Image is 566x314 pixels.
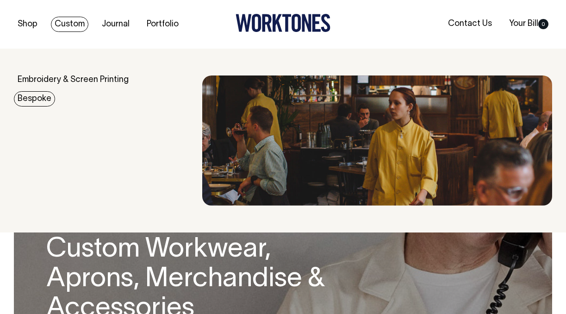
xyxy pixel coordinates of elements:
[538,19,548,29] span: 0
[14,17,41,32] a: Shop
[14,72,132,88] a: Embroidery & Screen Printing
[14,91,55,107] a: Bespoke
[202,75,552,206] img: Bespoke
[143,17,182,32] a: Portfolio
[444,16,496,31] a: Contact Us
[505,16,552,31] a: Your Bill0
[51,17,88,32] a: Custom
[98,17,133,32] a: Journal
